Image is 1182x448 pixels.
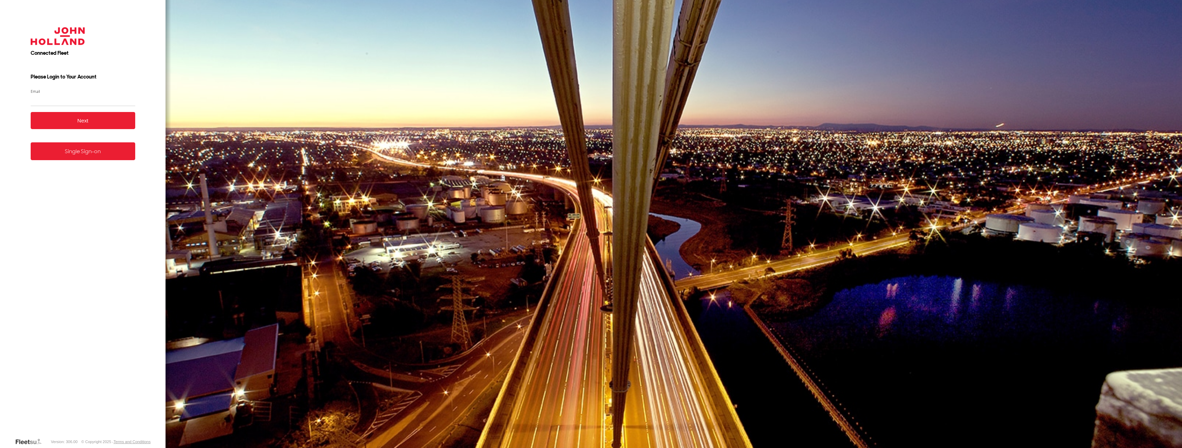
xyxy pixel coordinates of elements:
[31,50,135,57] h2: Connected Fleet
[31,112,135,129] button: Next
[31,73,135,80] h3: Please Login to Your Account
[31,89,135,94] label: Email
[15,438,47,445] a: Visit our Website
[51,440,77,444] div: Version: 306.00
[81,440,151,444] div: © Copyright 2025 -
[31,27,85,45] img: John Holland
[114,440,151,444] a: Terms and Conditions
[31,142,135,160] a: Single Sign-on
